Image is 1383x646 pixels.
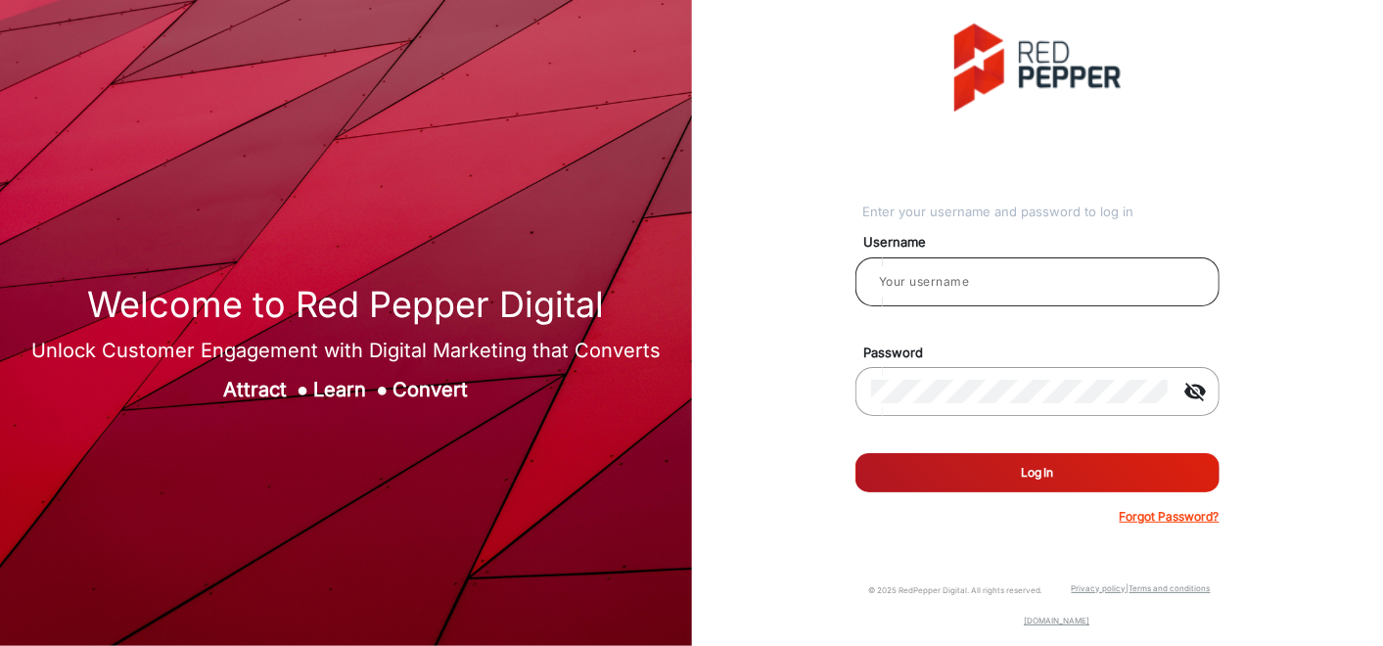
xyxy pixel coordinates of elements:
small: © 2025 RedPepper Digital. All rights reserved. [868,585,1042,595]
span: ● [376,378,388,401]
mat-icon: visibility_off [1173,380,1220,403]
mat-label: Username [849,233,1242,253]
img: vmg-logo [954,23,1121,112]
a: Terms and conditions [1129,583,1211,593]
mat-label: Password [849,344,1242,363]
span: ● [297,378,308,401]
a: | [1127,583,1129,593]
button: Log In [855,453,1220,492]
h1: Welcome to Red Pepper Digital [31,284,661,326]
div: Attract Learn Convert [31,375,661,404]
a: Privacy policy [1072,583,1127,593]
p: Forgot Password? [1120,508,1220,526]
div: Unlock Customer Engagement with Digital Marketing that Converts [31,336,661,365]
a: [DOMAIN_NAME] [1024,616,1089,625]
div: Enter your username and password to log in [862,203,1220,222]
input: Your username [871,270,1204,294]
